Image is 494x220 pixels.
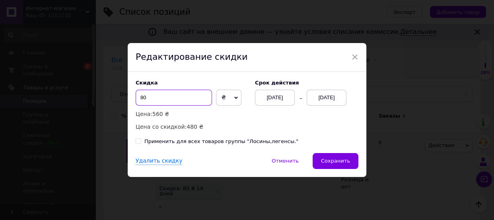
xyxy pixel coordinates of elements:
[136,157,182,165] div: Удалить скидку
[152,111,169,117] span: 560 ₴
[136,122,247,131] p: Цена со скидкой:
[307,90,346,106] div: [DATE]
[351,50,358,64] span: ×
[136,52,247,62] span: Редактирование скидки
[144,138,298,145] div: Применить для всех товаров группы "Лосины,легенсы."
[263,153,307,169] button: Отменить
[255,90,295,106] div: [DATE]
[136,80,158,86] span: Скидка
[136,90,212,106] input: 0
[222,94,226,100] span: ₴
[321,158,350,164] span: Сохранить
[313,153,358,169] button: Сохранить
[255,80,358,86] label: Cрок действия
[187,124,203,130] span: 480 ₴
[272,158,299,164] span: Отменить
[136,110,247,118] p: Цена:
